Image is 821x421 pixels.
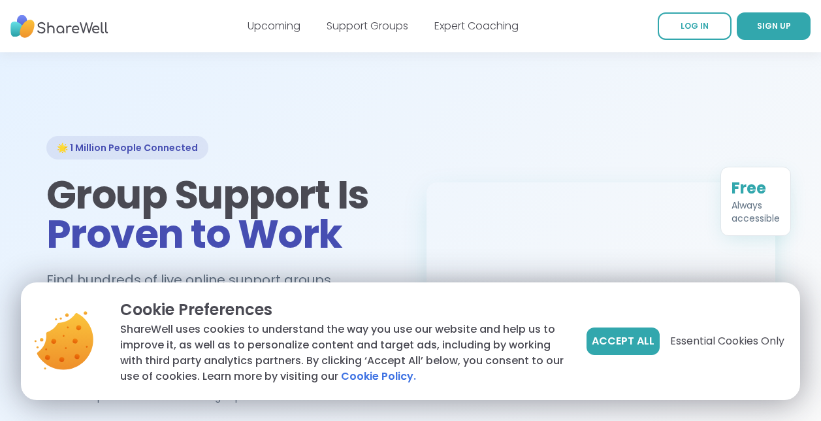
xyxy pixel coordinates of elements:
a: Support Groups [327,18,408,33]
div: Always accessible [732,199,780,225]
a: Upcoming [248,18,300,33]
span: SIGN UP [757,20,791,31]
span: Proven to Work [46,207,342,261]
p: ShareWell uses cookies to understand the way you use our website and help us to improve it, as we... [120,322,566,384]
div: 🌟 1 Million People Connected [46,136,208,160]
img: ShareWell Nav Logo [10,8,108,44]
a: Cookie Policy. [341,369,416,384]
h1: Group Support Is [46,175,395,254]
div: Free [732,178,780,199]
a: Expert Coaching [434,18,519,33]
p: Cookie Preferences [120,298,566,322]
span: Accept All [592,333,654,349]
h2: Find hundreds of live online support groups each week. [46,269,395,312]
a: LOG IN [658,12,732,40]
span: Essential Cookies Only [670,333,784,349]
a: SIGN UP [737,12,811,40]
span: LOG IN [681,20,709,31]
button: Accept All [587,328,660,355]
